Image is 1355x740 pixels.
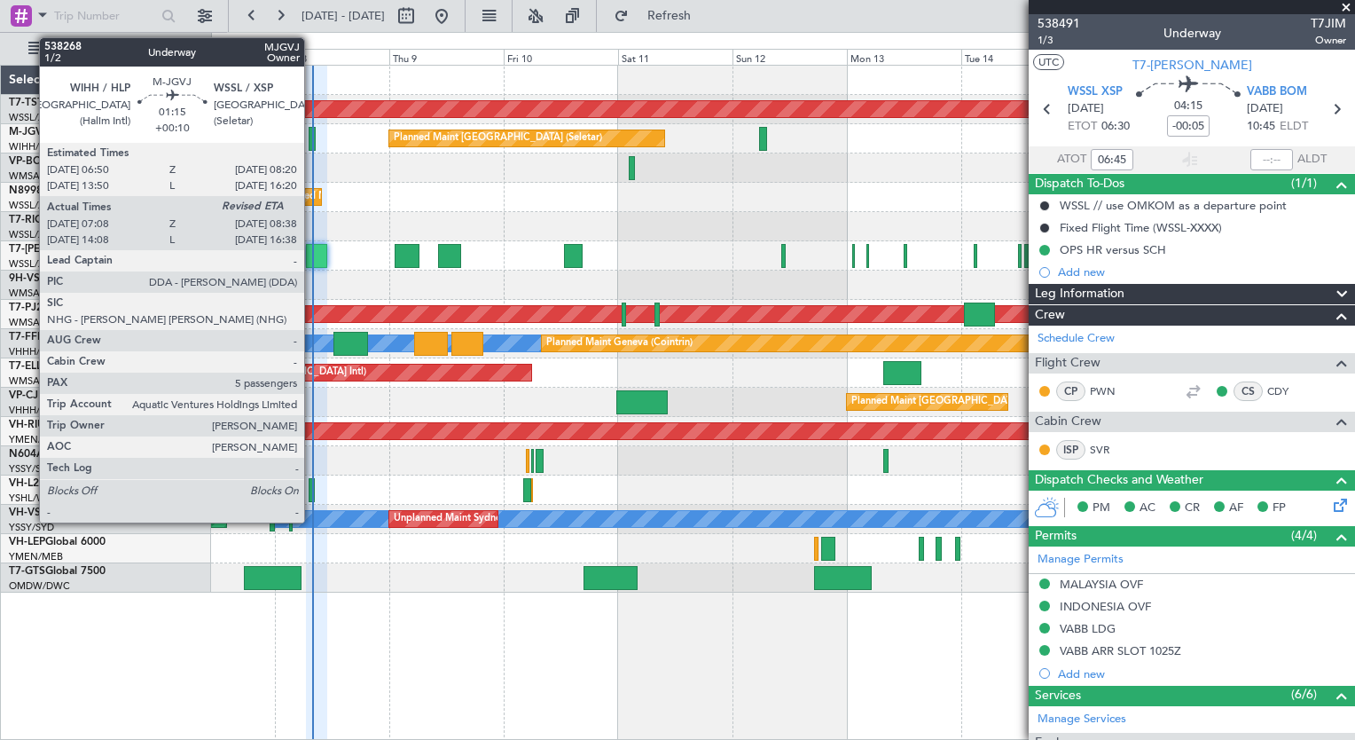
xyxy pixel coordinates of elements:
[9,127,48,138] span: M-JGVJ
[1291,174,1317,193] span: (1/1)
[1060,220,1222,235] div: Fixed Flight Time (WSSL-XXXX)
[9,537,106,547] a: VH-LEPGlobal 6000
[1033,54,1064,70] button: UTC
[9,185,50,196] span: N8998K
[9,287,61,300] a: WMSA/SZB
[1038,14,1080,33] span: 538491
[9,185,110,196] a: N8998KGlobal 6000
[1068,118,1097,136] span: ETOT
[9,332,40,342] span: T7-FFI
[54,3,156,29] input: Trip Number
[9,273,52,284] span: 9H-VSLK
[9,462,54,476] a: YSSY/SYD
[9,449,129,460] a: N604AUChallenger 604
[9,508,145,518] a: VH-VSKGlobal Express XRS
[504,49,618,65] div: Fri 10
[9,478,46,489] span: VH-L2B
[1038,551,1124,569] a: Manage Permits
[1273,500,1286,517] span: FP
[1101,118,1130,136] span: 06:30
[9,508,48,518] span: VH-VSK
[1250,149,1293,170] input: --:--
[9,111,56,124] a: WSSL/XSP
[9,449,52,460] span: N604AU
[1247,118,1275,136] span: 10:45
[9,433,63,446] a: YMEN/MEB
[1060,198,1287,213] div: WSSL // use OMKOM as a departure point
[1035,412,1101,432] span: Cabin Crew
[9,228,56,241] a: WSSL/XSP
[9,404,61,417] a: VHHH/HKG
[9,420,119,430] a: VH-RIUHawker 800XP
[1140,500,1155,517] span: AC
[9,478,122,489] a: VH-L2BChallenger 604
[1035,470,1203,491] span: Dispatch Checks and Weather
[46,43,187,55] span: All Aircraft
[9,244,112,255] span: T7-[PERSON_NAME]
[9,420,45,430] span: VH-RIU
[1132,56,1252,75] span: T7-[PERSON_NAME]
[1035,305,1065,326] span: Crew
[161,49,275,65] div: Tue 7
[9,316,61,329] a: WMSA/SZB
[1291,685,1317,704] span: (6/6)
[9,550,63,563] a: YMEN/MEB
[1068,100,1104,118] span: [DATE]
[1060,621,1116,636] div: VABB LDG
[1091,149,1133,170] input: --:--
[215,35,245,51] div: [DATE]
[1060,242,1166,257] div: OPS HR versus SCH
[389,49,504,65] div: Thu 9
[20,35,192,63] button: All Aircraft
[847,49,961,65] div: Mon 13
[1234,382,1263,401] div: CS
[1056,382,1085,401] div: CP
[9,390,75,401] a: VP-CJRG-650
[1291,526,1317,545] span: (4/4)
[1185,500,1200,517] span: CR
[1035,526,1077,547] span: Permits
[1229,500,1243,517] span: AF
[9,361,78,372] a: T7-ELLYG-550
[1035,686,1081,706] span: Services
[1058,264,1346,279] div: Add new
[1035,284,1124,304] span: Leg Information
[732,49,847,65] div: Sun 12
[9,199,56,212] a: WSSL/XSP
[1090,442,1130,458] a: SVR
[1038,711,1126,728] a: Manage Services
[9,169,61,183] a: WMSA/SZB
[1038,330,1115,348] a: Schedule Crew
[1163,24,1221,43] div: Underway
[1035,174,1124,194] span: Dispatch To-Dos
[1056,440,1085,460] div: ISP
[9,140,58,154] a: WIHH/HLP
[632,10,707,22] span: Refresh
[1035,353,1100,374] span: Flight Crew
[9,345,61,358] a: VHHH/HKG
[1060,599,1151,614] div: INDONESIA OVF
[1247,100,1283,118] span: [DATE]
[9,156,47,167] span: VP-BCY
[9,98,43,108] span: T7-TST
[9,579,70,593] a: OMDW/DWC
[1093,500,1110,517] span: PM
[1174,98,1202,115] span: 04:15
[9,98,117,108] a: T7-TSTHawker 900XP
[546,330,693,357] div: Planned Maint Geneva (Cointrin)
[9,566,45,577] span: T7-GTS
[851,389,1147,415] div: Planned Maint [GEOGRAPHIC_DATA] ([GEOGRAPHIC_DATA] Intl)
[618,49,732,65] div: Sat 11
[1247,83,1307,101] span: VABB BOM
[9,374,61,388] a: WMSA/SZB
[9,521,54,534] a: YSSY/SYD
[9,390,45,401] span: VP-CJR
[70,359,366,386] div: Planned Maint [GEOGRAPHIC_DATA] ([GEOGRAPHIC_DATA] Intl)
[279,184,488,210] div: Planned Maint [GEOGRAPHIC_DATA] (Seletar)
[1267,383,1307,399] a: CDY
[275,506,295,532] div: MEL
[275,49,389,65] div: Wed 8
[1311,33,1346,48] span: Owner
[1038,33,1080,48] span: 1/3
[9,361,48,372] span: T7-ELLY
